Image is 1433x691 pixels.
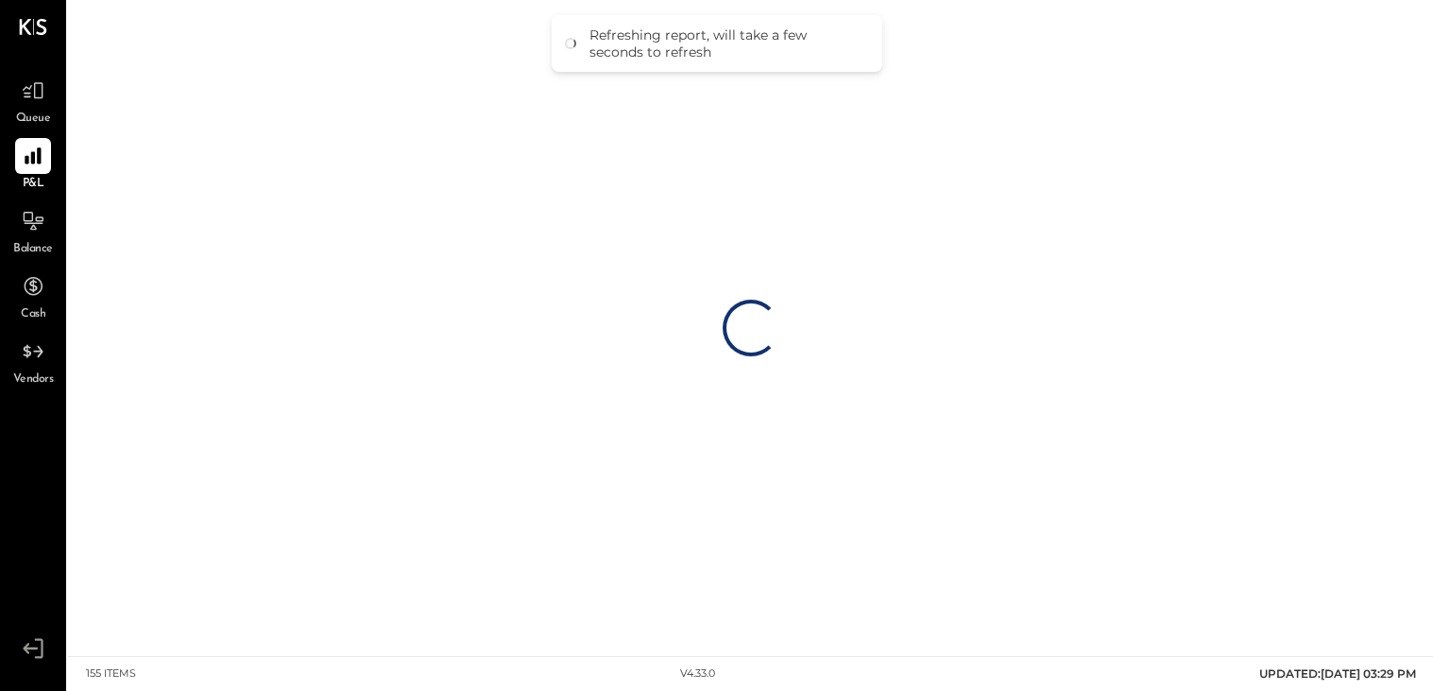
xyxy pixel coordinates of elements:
span: UPDATED: [DATE] 03:29 PM [1259,666,1416,681]
div: v 4.33.0 [680,666,715,682]
span: Cash [21,306,45,323]
a: Queue [1,73,65,128]
span: Queue [16,111,51,128]
a: Balance [1,203,65,258]
span: Balance [13,241,53,258]
div: 155 items [86,666,136,682]
span: Vendors [13,371,54,389]
div: Refreshing report, will take a few seconds to refresh [589,26,863,60]
a: P&L [1,138,65,193]
a: Vendors [1,334,65,389]
a: Cash [1,268,65,323]
span: P&L [23,176,44,193]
